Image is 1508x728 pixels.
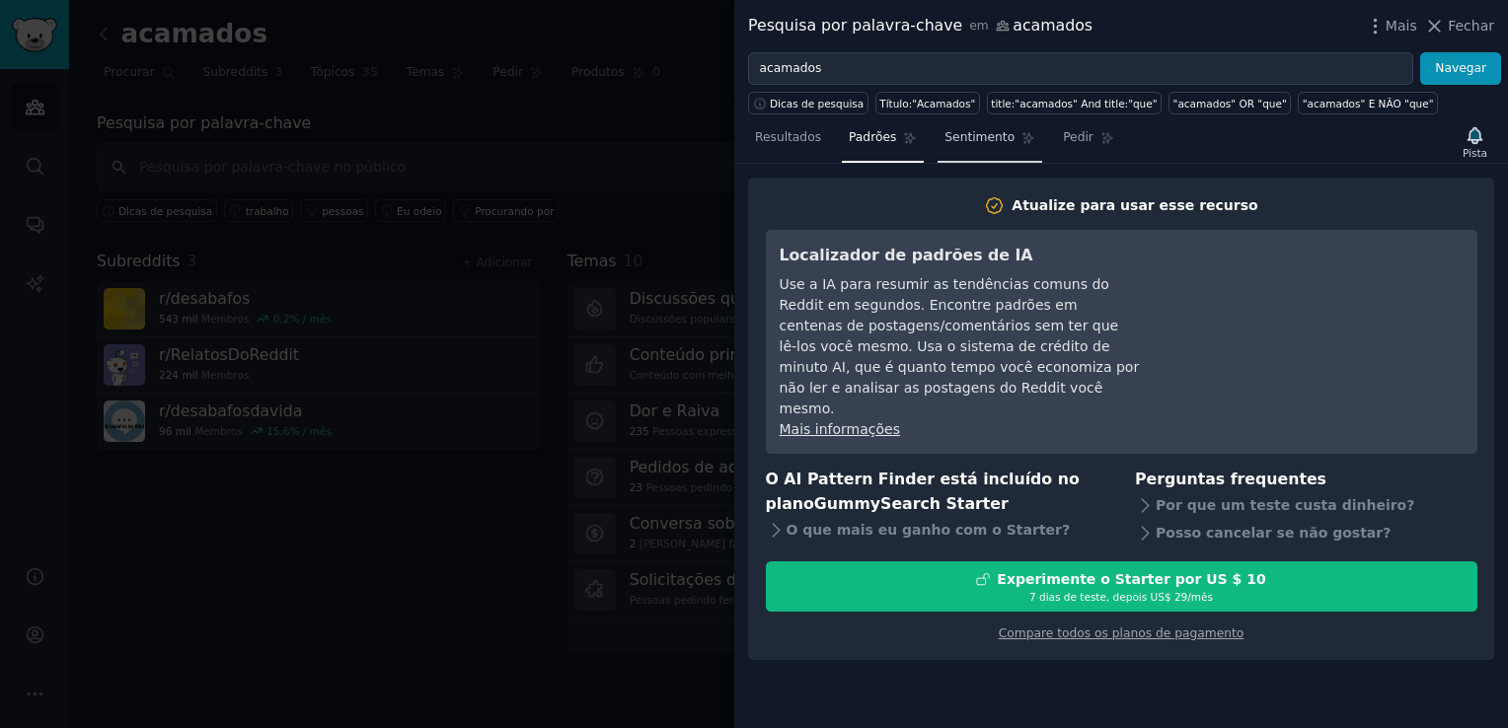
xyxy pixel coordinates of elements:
a: title:"acamados" And title:"que" [987,92,1162,114]
h3: Perguntas frequentes [1135,468,1477,492]
div: Título:"Acamados" [879,97,975,110]
a: Sentimento [938,122,1042,163]
a: "acamados" OR "que" [1169,92,1291,114]
span: Mais [1386,16,1417,36]
span: Resultados [755,129,821,147]
button: Navegar [1420,52,1501,86]
div: Atualize para usar esse recurso [1012,195,1257,216]
span: Fechar [1448,16,1494,36]
font: Por que um teste custa dinheiro? [1156,495,1414,516]
span: Pedir [1063,129,1093,147]
button: Mais [1365,16,1417,36]
button: Pista [1456,121,1494,163]
span: Sentimento [944,129,1015,147]
span: Padrões [849,129,896,147]
h3: Localizador de padrões de IA [780,244,1140,268]
a: Pedir [1056,122,1121,163]
a: Resultados [748,122,828,163]
font: Pesquisa por palavra-chave [748,14,962,38]
div: "acamados" OR "que" [1173,97,1287,110]
div: "acamados" E NÃO "que" [1303,97,1434,110]
font: O que mais eu ganho com o Starter? [787,520,1071,541]
a: Mais informações [780,421,900,437]
div: Pista [1463,146,1487,160]
a: Padrões [842,122,924,163]
button: Fechar [1424,16,1494,36]
font: acamados [1013,14,1093,38]
span: Dicas de pesquisa [770,97,864,110]
span: em [969,18,988,36]
button: Experimente o Starter por US $ 107 dias de teste, depois US$ 29/mês [766,561,1477,612]
h3: O AI Pattern Finder está incluído no plano [766,468,1108,516]
input: Experimente uma palavra-chave relacionada ao seu negócio [748,52,1413,86]
div: Experimente o Starter por US $ 10 [997,569,1265,590]
iframe: YouTube video player [1168,244,1464,392]
a: Título:"Acamados" [875,92,980,114]
span: GummySearch Starter [814,494,1009,513]
a: Compare todos os planos de pagamento [999,626,1244,640]
button: Dicas de pesquisa [748,92,868,114]
div: Use a IA para resumir as tendências comuns do Reddit em segundos. Encontre padrões em centenas de... [780,274,1140,419]
font: Posso cancelar se não gostar? [1156,523,1391,544]
div: 7 dias de teste, depois US$ 29/mês [767,590,1476,604]
a: "acamados" E NÃO "que" [1298,92,1438,114]
div: title:"acamados" And title:"que" [991,97,1157,110]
